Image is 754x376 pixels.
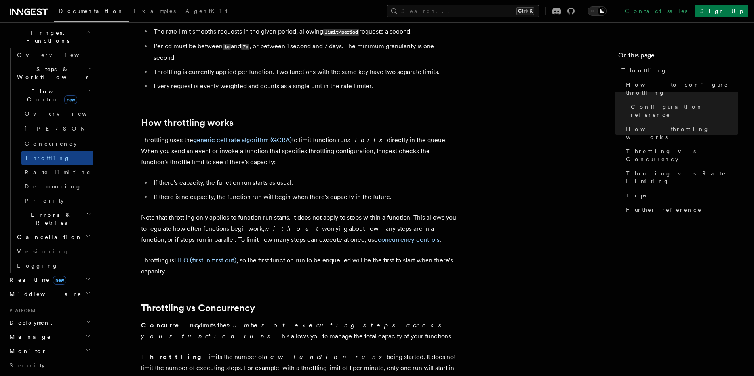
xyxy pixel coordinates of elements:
[151,26,458,38] li: The rate limit smooths requests in the given period, allowing requests a second.
[323,29,359,36] code: limit/period
[59,8,124,14] span: Documentation
[141,135,458,168] p: Throttling uses the to limit function run directly in the queue. When you send an event or invoke...
[6,319,52,327] span: Deployment
[21,121,93,137] a: [PERSON_NAME]
[151,81,458,92] li: Every request is evenly weighted and counts as a single unit in the rate limiter.
[378,236,440,243] a: concurrency controls
[25,183,82,190] span: Debouncing
[21,151,93,165] a: Throttling
[151,192,458,203] li: If there is no capacity, the function run will begin when there's capacity in the future.
[64,95,77,104] span: new
[141,302,255,313] a: Throttling vs Concurrency
[620,5,692,17] a: Contact sales
[151,66,458,78] li: Throttling is currently applied per function. Two functions with the same key have two separate l...
[623,203,738,217] a: Further reference
[241,44,249,50] code: 7d
[21,137,93,151] a: Concurrency
[623,78,738,100] a: How to configure throttling
[21,194,93,208] a: Priority
[6,29,86,45] span: Inngest Functions
[14,84,93,106] button: Flow Controlnew
[151,177,458,188] li: If there's capacity, the function run starts as usual.
[6,344,93,358] button: Monitor
[14,233,82,241] span: Cancellation
[151,41,458,63] li: Period must be between and , or between 1 second and 7 days. The minimum granularity is one second.
[174,256,236,264] a: FIFO (first in first out)
[181,2,232,21] a: AgentKit
[25,110,106,117] span: Overview
[141,255,458,277] p: Throttling is , so the first function run to be enqueued will be the first to start when there's ...
[516,7,534,15] kbd: Ctrl+K
[6,358,93,372] a: Security
[141,212,458,245] p: Note that throttling only applies to function run starts. It does not apply to steps within a fun...
[14,211,86,227] span: Errors & Retries
[626,147,738,163] span: Throttling vs Concurrency
[25,155,70,161] span: Throttling
[631,103,738,119] span: Configuration reference
[185,8,227,14] span: AgentKit
[54,2,129,22] a: Documentation
[14,244,93,258] a: Versioning
[21,106,93,121] a: Overview
[129,2,181,21] a: Examples
[626,192,646,199] span: Tips
[6,308,36,314] span: Platform
[264,225,322,232] em: without
[25,141,77,147] span: Concurrency
[141,353,207,361] strong: Throttling
[25,169,92,175] span: Rate limiting
[14,87,87,103] span: Flow Control
[25,197,64,204] span: Priority
[25,125,141,132] span: [PERSON_NAME]
[6,290,82,298] span: Middleware
[17,262,58,269] span: Logging
[193,136,292,144] a: generic cell rate algorithm (GCRA)
[6,273,93,287] button: Realtimenew
[6,287,93,301] button: Middleware
[6,315,93,330] button: Deployment
[141,117,234,128] a: How throttling works
[347,136,387,144] em: starts
[6,48,93,273] div: Inngest Functions
[21,179,93,194] a: Debouncing
[626,169,738,185] span: Throttling vs Rate Limiting
[223,44,231,50] code: 1s
[133,8,176,14] span: Examples
[14,258,93,273] a: Logging
[621,66,667,74] span: Throttling
[141,321,201,329] strong: Concurrency
[14,65,88,81] span: Steps & Workflows
[6,26,93,48] button: Inngest Functions
[6,347,47,355] span: Monitor
[264,353,387,361] em: new function runs
[387,5,539,17] button: Search...Ctrl+K
[14,106,93,208] div: Flow Controlnew
[53,276,66,285] span: new
[14,62,93,84] button: Steps & Workflows
[618,63,738,78] a: Throttling
[17,52,99,58] span: Overview
[626,125,738,141] span: How throttling works
[6,330,93,344] button: Manage
[141,321,446,340] em: number of executing steps across your function runs
[141,320,458,342] p: limits the . This allows you to manage the total capacity of your functions.
[6,276,66,284] span: Realtime
[623,122,738,144] a: How throttling works
[6,333,51,341] span: Manage
[628,100,738,122] a: Configuration reference
[618,51,738,63] h4: On this page
[626,81,738,97] span: How to configure throttling
[626,206,702,214] span: Further reference
[14,230,93,244] button: Cancellation
[623,144,738,166] a: Throttling vs Concurrency
[695,5,748,17] a: Sign Up
[21,165,93,179] a: Rate limiting
[10,362,45,368] span: Security
[14,208,93,230] button: Errors & Retries
[14,48,93,62] a: Overview
[17,248,69,254] span: Versioning
[623,166,738,188] a: Throttling vs Rate Limiting
[588,6,607,16] button: Toggle dark mode
[623,188,738,203] a: Tips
